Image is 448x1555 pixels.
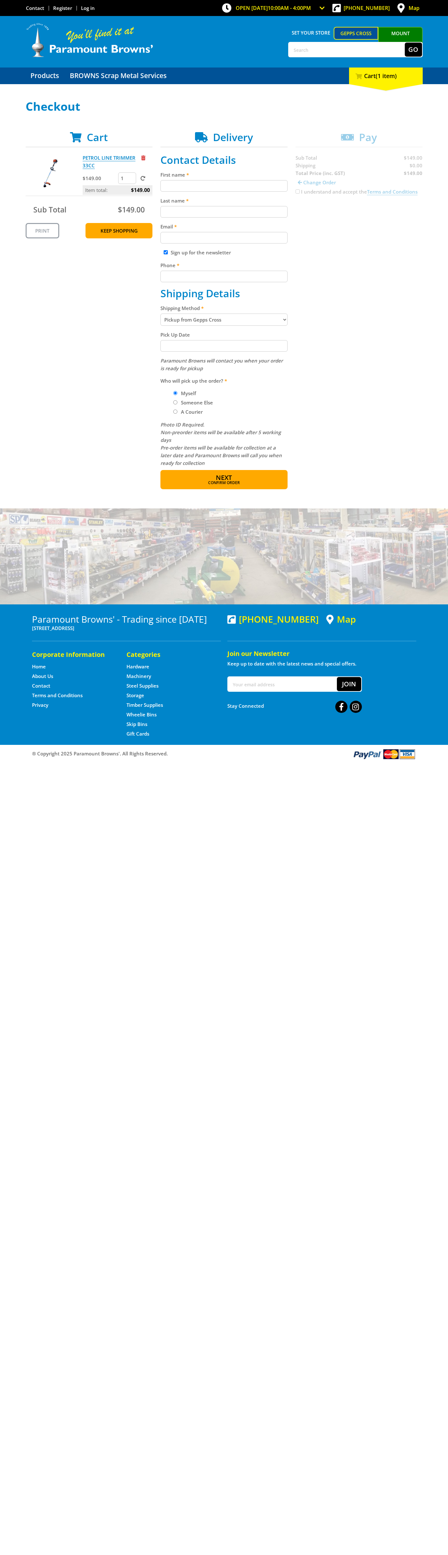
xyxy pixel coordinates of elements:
span: Next [216,473,232,482]
a: Gepps Cross [334,27,378,40]
label: Email [160,223,288,230]
input: Please select who will pick up the order. [173,410,177,414]
p: Keep up to date with the latest news and special offers. [227,660,416,667]
button: Join [337,677,361,691]
label: Sign up for the newsletter [171,249,231,256]
label: Myself [179,388,198,399]
input: Please enter your telephone number. [160,271,288,282]
a: Go to the Products page [26,68,64,84]
img: PETROL LINE TRIMMER 33CC [32,154,70,192]
input: Please select who will pick up the order. [173,400,177,404]
span: Delivery [213,130,253,144]
a: Go to the BROWNS Scrap Metal Services page [65,68,171,84]
h5: Categories [126,650,208,659]
p: $149.00 [83,174,117,182]
input: Please select a pick up date. [160,340,288,352]
a: Go to the Gift Cards page [126,730,149,737]
label: A Courier [179,406,205,417]
div: ® Copyright 2025 Paramount Browns'. All Rights Reserved. [26,748,423,760]
span: Cart [87,130,108,144]
span: OPEN [DATE] [236,4,311,12]
a: Go to the Contact page [32,682,50,689]
a: Print [26,223,59,238]
label: Someone Else [179,397,215,408]
em: Paramount Browns will contact you when your order is ready for pickup [160,357,283,371]
a: Go to the Home page [32,663,46,670]
a: Go to the Steel Supplies page [126,682,159,689]
a: Go to the Wheelie Bins page [126,711,157,718]
a: Go to the Skip Bins page [126,721,147,728]
a: Remove from cart [141,155,145,161]
p: [STREET_ADDRESS] [32,624,221,632]
a: Go to the Hardware page [126,663,149,670]
label: Who will pick up the order? [160,377,288,385]
button: Next Confirm order [160,470,288,489]
input: Please enter your last name. [160,206,288,218]
input: Please select who will pick up the order. [173,391,177,395]
a: Go to the Machinery page [126,673,151,680]
label: Last name [160,197,288,204]
a: Go to the Privacy page [32,702,48,708]
h5: Corporate Information [32,650,114,659]
a: Go to the About Us page [32,673,53,680]
input: Search [289,43,405,57]
h2: Contact Details [160,154,288,166]
a: Go to the Timber Supplies page [126,702,163,708]
h1: Checkout [26,100,423,113]
label: Shipping Method [160,304,288,312]
span: Set your store [288,27,334,38]
h2: Shipping Details [160,287,288,299]
a: Go to the Storage page [126,692,144,699]
img: PayPal, Mastercard, Visa accepted [352,748,416,760]
div: Stay Connected [227,698,362,714]
label: Phone [160,261,288,269]
input: Please enter your first name. [160,180,288,192]
div: [PHONE_NUMBER] [227,614,319,624]
a: PETROL LINE TRIMMER 33CC [83,155,135,169]
a: View a map of Gepps Cross location [326,614,356,625]
span: $149.00 [118,204,145,215]
button: Go [405,43,422,57]
span: 10:00am - 4:00pm [268,4,311,12]
span: (1 item) [376,72,397,80]
a: Log in [81,5,95,11]
input: Your email address [228,677,337,691]
h3: Paramount Browns' - Trading since [DATE] [32,614,221,624]
div: Cart [349,68,423,84]
a: Keep Shopping [86,223,152,238]
em: Photo ID Required. Non-preorder items will be available after 5 working days Pre-order items will... [160,421,282,466]
input: Please enter your email address. [160,232,288,243]
a: Go to the registration page [53,5,72,11]
label: Pick Up Date [160,331,288,339]
a: Go to the Contact page [26,5,44,11]
select: Please select a shipping method. [160,314,288,326]
label: First name [160,171,288,179]
a: Mount [PERSON_NAME] [378,27,423,51]
span: Sub Total [33,204,66,215]
span: Confirm order [174,481,274,485]
h5: Join our Newsletter [227,649,416,658]
p: Item total: [83,185,152,195]
span: $149.00 [131,185,150,195]
a: Go to the Terms and Conditions page [32,692,83,699]
img: Paramount Browns' [26,22,154,58]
